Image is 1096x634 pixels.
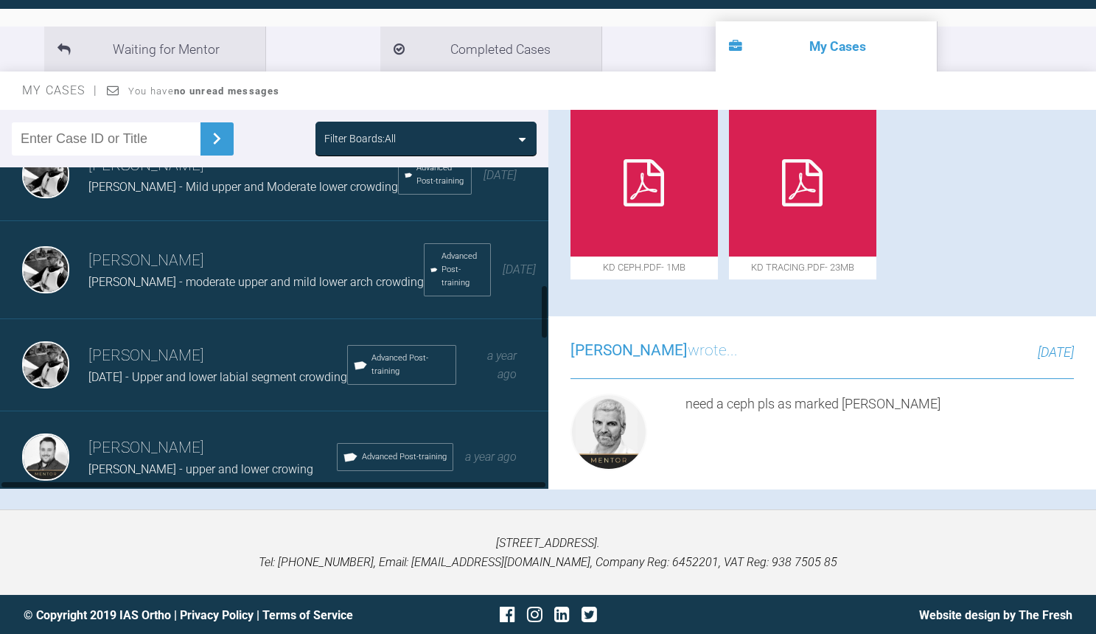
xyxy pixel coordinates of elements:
div: need a ceph pls as marked [PERSON_NAME] [685,394,1075,476]
strong: no unread messages [174,86,279,97]
li: Waiting for Mentor [44,27,265,72]
li: My Cases [716,21,937,72]
span: [PERSON_NAME] - moderate upper and mild lower arch crowding [88,275,424,289]
p: [STREET_ADDRESS]. Tel: [PHONE_NUMBER], Email: [EMAIL_ADDRESS][DOMAIN_NAME], Company Reg: 6452201,... [24,534,1072,571]
span: kd TRACING.pdf - 23MB [729,257,876,279]
span: My Cases [22,83,98,97]
span: a year ago [487,349,517,382]
span: [DATE] [1038,344,1074,360]
a: Terms of Service [262,608,353,622]
img: Greg Souster [22,433,69,481]
a: Privacy Policy [180,608,254,622]
div: Filter Boards: All [324,130,396,147]
span: [DATE] [484,168,517,182]
h3: [PERSON_NAME] [88,436,337,461]
span: Advanced Post-training [441,250,484,290]
span: KD CEPH.pdf - 1MB [570,257,718,279]
a: Website design by The Fresh [919,608,1072,622]
h3: [PERSON_NAME] [88,344,347,369]
span: You have [128,86,279,97]
h3: wrote... [570,338,738,363]
img: Ross Hobson [570,394,647,470]
img: David Birkin [22,246,69,293]
div: © Copyright 2019 IAS Ortho | | [24,606,373,625]
h3: [PERSON_NAME] [88,248,424,274]
span: [PERSON_NAME] - Mild upper and Moderate lower crowding [88,180,398,194]
span: [PERSON_NAME] - upper and lower crowing [88,462,313,476]
span: Advanced Post-training [416,161,464,188]
span: [DATE] - Upper and lower labial segment crowding [88,370,347,384]
span: [PERSON_NAME] [570,341,688,359]
img: David Birkin [22,341,69,389]
span: Advanced Post-training [362,450,447,464]
span: [DATE] [503,262,536,276]
img: David Birkin [22,151,69,198]
span: a year ago [465,450,517,464]
input: Enter Case ID or Title [12,122,200,156]
span: Advanced Post-training [371,352,450,378]
li: Completed Cases [380,27,601,72]
img: chevronRight.28bd32b0.svg [205,127,228,150]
